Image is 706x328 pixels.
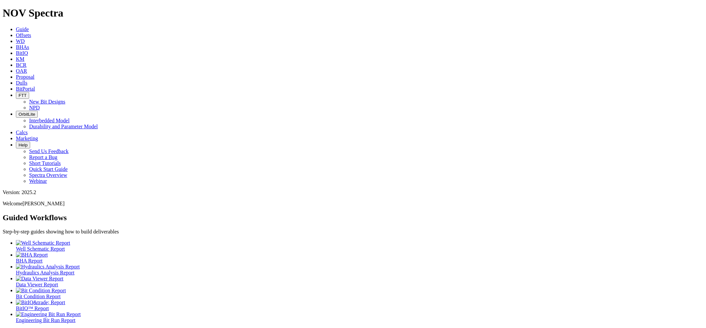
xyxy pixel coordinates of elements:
a: NPD [29,105,40,110]
a: Webinar [29,178,47,184]
a: BHAs [16,44,29,50]
span: Help [19,143,27,147]
a: Dulls [16,80,27,86]
a: Bit Condition Report Bit Condition Report [16,288,703,299]
a: Interbedded Model [29,118,70,123]
img: Bit Condition Report [16,288,66,294]
a: BCR [16,62,26,68]
a: BHA Report BHA Report [16,252,703,264]
a: Durability and Parameter Model [29,124,98,129]
a: BitPortal [16,86,35,92]
a: Offsets [16,32,31,38]
a: Marketing [16,136,38,141]
span: Well Schematic Report [16,246,65,252]
img: Data Viewer Report [16,276,64,282]
span: OrbitLite [19,112,35,117]
a: Engineering Bit Run Report Engineering Bit Run Report [16,311,703,323]
p: Step-by-step guides showing how to build deliverables [3,229,703,235]
button: Help [16,142,30,148]
a: BitIQ [16,50,28,56]
a: Short Tutorials [29,160,61,166]
a: Send Us Feedback [29,148,69,154]
a: Proposal [16,74,34,80]
span: Hydraulics Analysis Report [16,270,74,275]
span: BHA Report [16,258,42,264]
p: Welcome [3,201,703,207]
a: OAR [16,68,27,74]
span: Engineering Bit Run Report [16,317,75,323]
a: Guide [16,26,29,32]
img: BHA Report [16,252,48,258]
span: Data Viewer Report [16,282,58,287]
a: Well Schematic Report Well Schematic Report [16,240,703,252]
button: FTT [16,92,29,99]
span: Bit Condition Report [16,294,61,299]
a: Hydraulics Analysis Report Hydraulics Analysis Report [16,264,703,275]
h2: Guided Workflows [3,213,703,222]
span: FTT [19,93,26,98]
h1: NOV Spectra [3,7,703,19]
img: Hydraulics Analysis Report [16,264,80,270]
a: BitIQ&trade; Report BitIQ™ Report [16,300,703,311]
a: Report a Bug [29,154,57,160]
a: New Bit Designs [29,99,65,104]
div: Version: 2025.2 [3,189,703,195]
span: BitIQ™ Report [16,306,49,311]
a: Calcs [16,130,28,135]
a: KM [16,56,24,62]
img: Engineering Bit Run Report [16,311,81,317]
a: Quick Start Guide [29,166,68,172]
img: BitIQ&trade; Report [16,300,65,306]
a: WD [16,38,25,44]
img: Well Schematic Report [16,240,70,246]
button: OrbitLite [16,111,38,118]
a: Spectra Overview [29,172,67,178]
span: [PERSON_NAME] [23,201,65,206]
a: Data Viewer Report Data Viewer Report [16,276,703,287]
